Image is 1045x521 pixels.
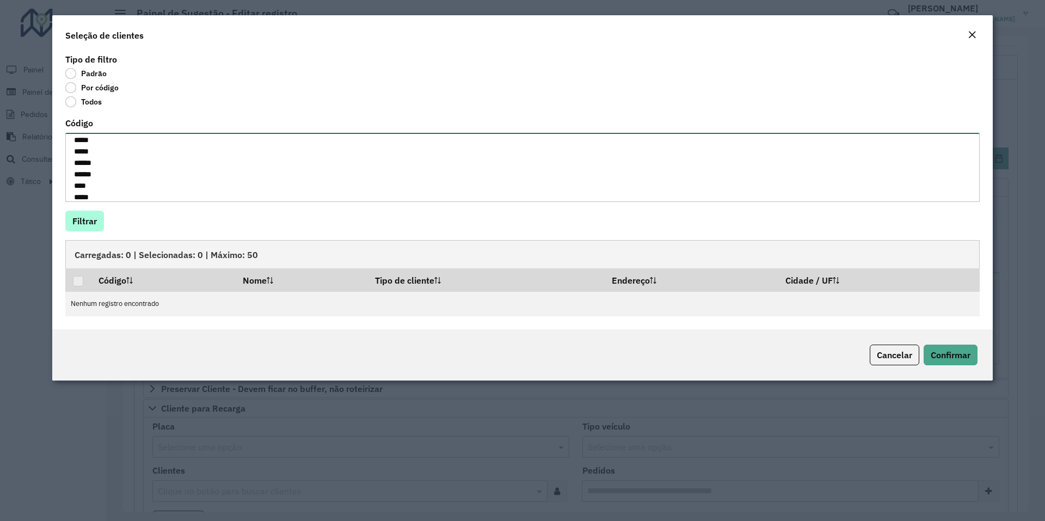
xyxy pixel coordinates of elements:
th: Tipo de cliente [368,268,604,291]
th: Código [91,268,235,291]
label: Padrão [65,68,107,79]
button: Confirmar [924,345,978,365]
label: Tipo de filtro [65,53,117,66]
td: Nenhum registro encontrado [65,292,980,316]
label: Todos [65,96,102,107]
th: Cidade / UF [778,268,980,291]
h4: Seleção de clientes [65,29,144,42]
button: Cancelar [870,345,919,365]
th: Endereço [604,268,778,291]
em: Fechar [968,30,976,39]
button: Close [964,28,980,42]
div: Carregadas: 0 | Selecionadas: 0 | Máximo: 50 [65,240,980,268]
label: Por código [65,82,119,93]
label: Código [65,117,93,130]
button: Filtrar [65,211,104,231]
span: Confirmar [931,350,970,360]
span: Cancelar [877,350,912,360]
th: Nome [235,268,368,291]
